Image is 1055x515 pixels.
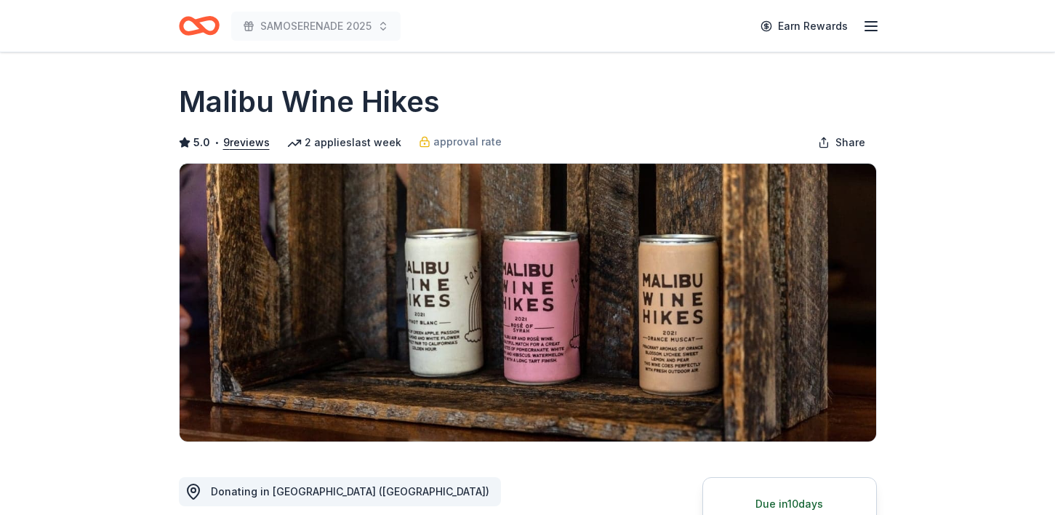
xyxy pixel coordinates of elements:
span: Donating in [GEOGRAPHIC_DATA] ([GEOGRAPHIC_DATA]) [211,485,489,498]
div: 2 applies last week [287,134,401,151]
a: approval rate [419,133,502,151]
img: Image for Malibu Wine Hikes [180,164,876,442]
button: Share [806,128,877,157]
span: approval rate [433,133,502,151]
a: Earn Rewards [752,13,857,39]
h1: Malibu Wine Hikes [179,81,440,122]
span: • [214,137,219,148]
div: Due in 10 days [721,495,859,513]
button: 9reviews [223,134,270,151]
button: SAMOSERENADE 2025 [231,12,401,41]
span: SAMOSERENADE 2025 [260,17,372,35]
span: Share [835,134,865,151]
a: Home [179,9,220,43]
span: 5.0 [193,134,210,151]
